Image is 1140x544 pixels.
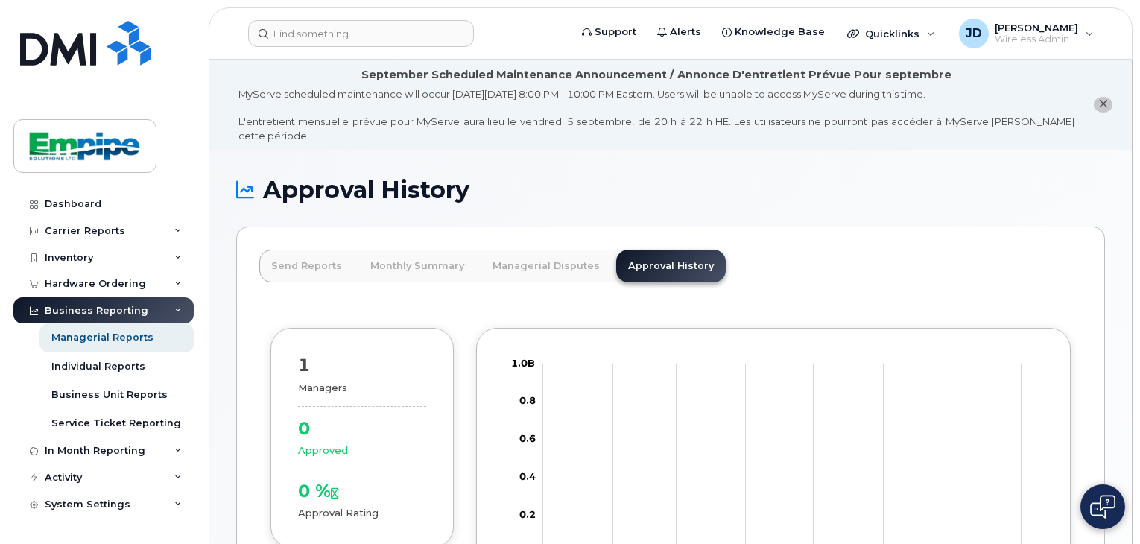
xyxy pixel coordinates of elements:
a: Approval History [616,250,726,282]
a: Send Reports [259,250,354,282]
h1: Approval History [236,177,1105,203]
div: Approval Rating [298,506,426,520]
div: 0 % [298,481,426,501]
a: Monthly Summary [358,250,476,282]
tspan: 0.2 [519,508,536,520]
a: Managerial Disputes [481,250,612,282]
tspan: 1.0B [511,356,535,368]
div: Approved [298,443,426,458]
div: Managers [298,381,426,395]
div: MyServe scheduled maintenance will occur [DATE][DATE] 8:00 PM - 10:00 PM Eastern. Users will be u... [238,87,1074,142]
tspan: 0.4 [519,470,536,482]
div: 0 [298,419,426,438]
div: September Scheduled Maintenance Announcement / Annonce D'entretient Prévue Pour septembre [361,67,951,83]
tspan: 0.8 [519,394,536,406]
button: close notification [1094,97,1112,113]
tspan: 0.6 [519,432,536,444]
div: 1 [298,355,426,375]
img: Open chat [1090,495,1115,519]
